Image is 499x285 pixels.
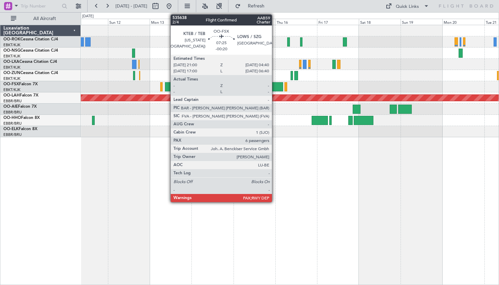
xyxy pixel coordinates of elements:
input: Trip Number [21,1,60,11]
span: OO-HHO [3,116,21,120]
a: EBBR/BRU [3,99,22,104]
span: [DATE] - [DATE] [115,3,147,9]
a: OO-AIEFalcon 7X [3,105,37,109]
a: OO-ROKCessna Citation CJ4 [3,37,58,41]
div: Fri 17 [317,19,359,25]
a: OO-ELKFalcon 8X [3,127,37,131]
a: EBKT/KJK [3,42,20,48]
div: Thu 16 [275,19,317,25]
span: OO-LXA [3,60,19,64]
button: All Aircraft [7,13,74,24]
span: OO-ELK [3,127,19,131]
a: OO-FSXFalcon 7X [3,82,38,86]
div: Mon 13 [150,19,191,25]
span: OO-LAH [3,93,20,97]
a: OO-ZUNCessna Citation CJ4 [3,71,58,75]
a: EBBR/BRU [3,132,22,137]
button: Quick Links [382,1,432,12]
a: EBKT/KJK [3,54,20,59]
span: Refresh [242,4,271,8]
a: EBKT/KJK [3,87,20,92]
a: EBKT/KJK [3,76,20,81]
a: OO-NSGCessna Citation CJ4 [3,49,58,53]
div: Sun 19 [401,19,442,25]
button: Refresh [232,1,273,12]
a: EBBR/BRU [3,121,22,126]
span: All Aircraft [18,16,72,21]
a: EBBR/BRU [3,110,22,115]
a: OO-HHOFalcon 8X [3,116,40,120]
a: OO-LXACessna Citation CJ4 [3,60,57,64]
div: Sat 18 [359,19,401,25]
span: OO-AIE [3,105,18,109]
div: Tue 14 [191,19,233,25]
div: Sun 12 [108,19,150,25]
a: EBKT/KJK [3,65,20,70]
div: Wed 15 [234,19,275,25]
a: OO-LAHFalcon 7X [3,93,38,97]
span: OO-FSX [3,82,19,86]
div: Mon 20 [442,19,484,25]
span: OO-ZUN [3,71,20,75]
span: OO-ROK [3,37,20,41]
div: [DATE] [82,14,94,19]
div: Quick Links [396,3,419,10]
span: OO-NSG [3,49,20,53]
div: Sat 11 [66,19,108,25]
